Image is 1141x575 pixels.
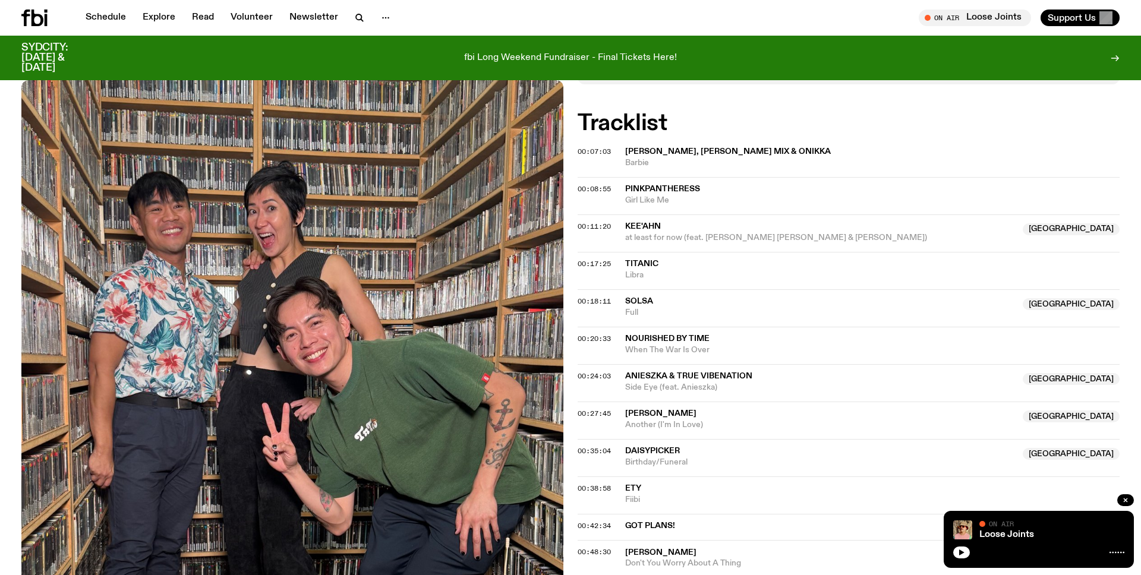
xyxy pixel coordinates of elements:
span: [GEOGRAPHIC_DATA] [1023,410,1120,422]
span: 00:20:33 [578,334,611,343]
button: 00:42:34 [578,523,611,529]
span: PinkPantheress [625,185,700,193]
span: [PERSON_NAME], [PERSON_NAME] Mix & ONiKKA [625,147,831,156]
span: 00:42:34 [578,521,611,530]
span: Ety [625,484,641,492]
span: 00:08:55 [578,184,611,194]
a: Explore [135,10,182,26]
span: 00:17:25 [578,259,611,268]
span: Support Us [1048,12,1096,23]
span: 00:18:11 [578,296,611,306]
span: 00:24:03 [578,371,611,381]
a: Volunteer [223,10,280,26]
button: Support Us [1041,10,1120,26]
button: 00:27:45 [578,410,611,417]
button: 00:35:04 [578,448,611,454]
span: [GEOGRAPHIC_DATA] [1023,298,1120,310]
button: 00:08:55 [578,186,611,192]
button: 00:20:33 [578,336,611,342]
span: Birthday/Funeral [625,457,1016,468]
span: 00:07:03 [578,147,611,156]
span: Another (I'm In Love) [625,419,1016,431]
span: GOT PLANS! [625,520,1112,532]
img: Tyson stands in front of a paperbark tree wearing orange sunglasses, a suede bucket hat and a pin... [953,520,972,539]
span: [PERSON_NAME] [625,548,696,557]
button: 00:48:30 [578,549,611,555]
span: 00:48:30 [578,547,611,557]
button: 00:17:25 [578,261,611,267]
button: 00:07:03 [578,149,611,155]
span: [GEOGRAPHIC_DATA] [1023,373,1120,385]
button: On AirLoose Joints [919,10,1031,26]
span: When The War Is Over [625,345,1120,356]
span: On Air [989,520,1014,527]
span: Anieszka & True Vibenation [625,372,752,380]
button: 00:38:58 [578,485,611,492]
a: Newsletter [282,10,345,26]
span: SOLSA [625,297,653,305]
span: [PERSON_NAME] [625,409,696,418]
span: Side Eye (feat. Anieszka) [625,382,1016,393]
span: [GEOGRAPHIC_DATA] [1023,223,1120,235]
button: 00:11:20 [578,223,611,230]
span: 00:11:20 [578,222,611,231]
span: Fiibi [625,494,1120,506]
span: 00:27:45 [578,409,611,418]
a: Loose Joints [979,530,1034,539]
span: 00:38:58 [578,484,611,493]
button: 00:24:03 [578,373,611,380]
h2: Tracklist [578,113,1120,134]
span: 00:35:04 [578,446,611,456]
span: Kee'ahn [625,222,661,230]
p: fbi Long Weekend Fundraiser - Final Tickets Here! [464,53,677,64]
span: [GEOGRAPHIC_DATA] [1023,448,1120,460]
button: 00:18:11 [578,298,611,305]
span: Nourished By Time [625,334,710,343]
a: Read [185,10,221,26]
span: Libra [625,270,1120,281]
span: Don't You Worry About A Thing [625,558,1120,569]
span: Titanic [625,260,658,268]
span: Barbie [625,157,1120,169]
h3: SYDCITY: [DATE] & [DATE] [21,43,97,73]
span: Girl Like Me [625,195,1120,206]
span: at least for now (feat. [PERSON_NAME] [PERSON_NAME] & [PERSON_NAME]) [625,232,1016,244]
span: Full [625,307,1016,318]
span: Daisypicker [625,447,680,455]
a: Schedule [78,10,133,26]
